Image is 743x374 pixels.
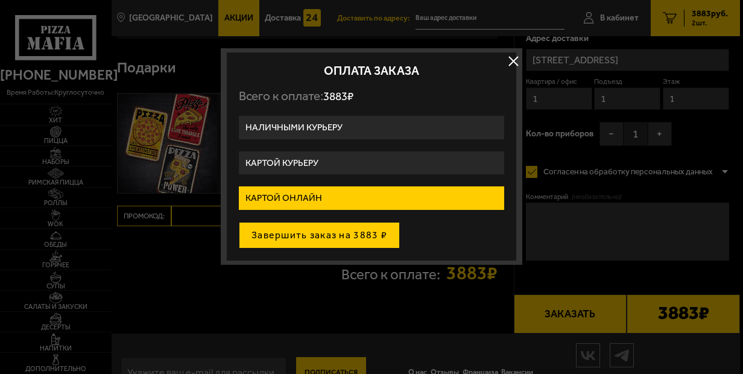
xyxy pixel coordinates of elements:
[239,222,400,249] button: Завершить заказ на 3883 ₽
[239,186,504,210] label: Картой онлайн
[323,89,353,103] span: 3883 ₽
[239,89,504,104] p: Всего к оплате:
[239,65,504,77] h2: Оплата заказа
[239,116,504,139] label: Наличными курьеру
[239,151,504,175] label: Картой курьеру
